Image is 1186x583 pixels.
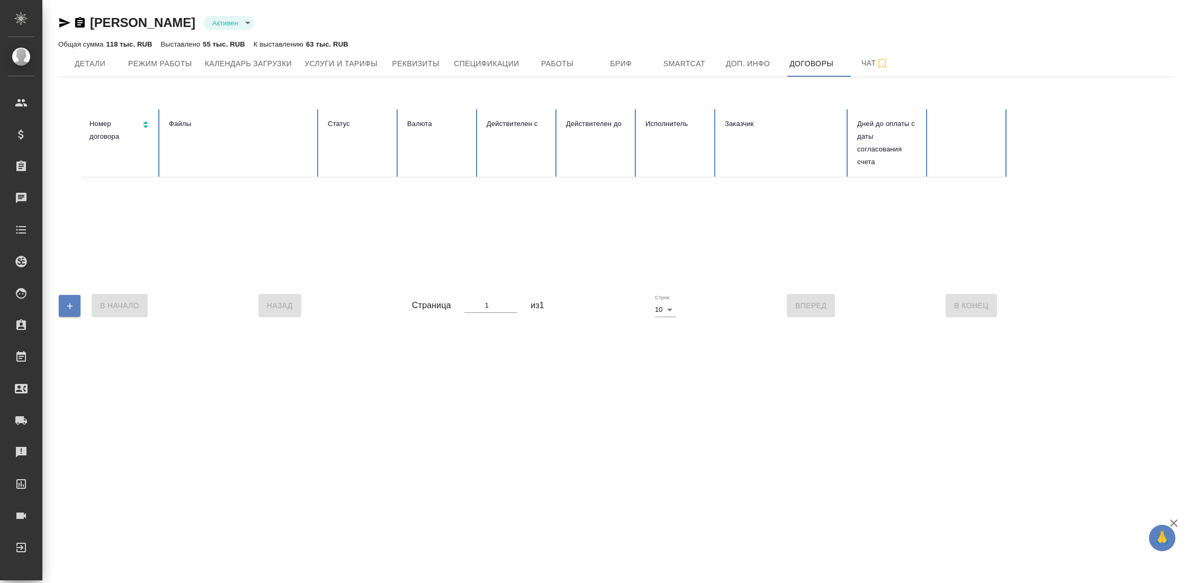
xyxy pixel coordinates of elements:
div: Дней до оплаты с даты согласования счета [857,118,920,168]
span: Календарь загрузки [205,57,292,70]
svg: Подписаться [876,57,888,70]
p: 118 тыс. RUB [106,40,152,48]
div: Файлы [169,118,311,130]
div: Исполнитель [645,118,708,130]
button: Скопировать ссылку [74,16,86,29]
p: Выставлено [161,40,203,48]
span: 🙏 [1153,527,1171,549]
span: Бриф [596,57,646,70]
span: Услуги и тарифы [304,57,378,70]
div: 10 [655,302,676,317]
span: Реквизиты [390,57,441,70]
span: Чат [850,57,901,70]
span: Страница [412,299,451,312]
button: 🙏 [1149,525,1175,551]
div: Действителен до [566,118,628,130]
label: Строк [655,295,669,300]
span: Договоры [786,57,837,70]
button: Активен [209,19,241,28]
span: из 1 [531,299,544,312]
div: Валюта [407,118,470,130]
div: Сортировка [89,118,152,143]
span: Smartcat [659,57,710,70]
div: Активен [204,16,254,30]
div: Статус [328,118,390,130]
span: Спецификации [454,57,519,70]
div: Действителен с [487,118,549,130]
p: К выставлению [254,40,306,48]
button: Скопировать ссылку для ЯМессенджера [58,16,71,29]
span: Доп. инфо [723,57,774,70]
p: 55 тыс. RUB [203,40,245,48]
span: Режим работы [128,57,192,70]
a: [PERSON_NAME] [90,15,195,30]
span: Детали [65,57,115,70]
span: Работы [532,57,583,70]
p: 63 тыс. RUB [306,40,348,48]
p: Общая сумма [58,40,106,48]
div: Заказчик [725,118,840,130]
